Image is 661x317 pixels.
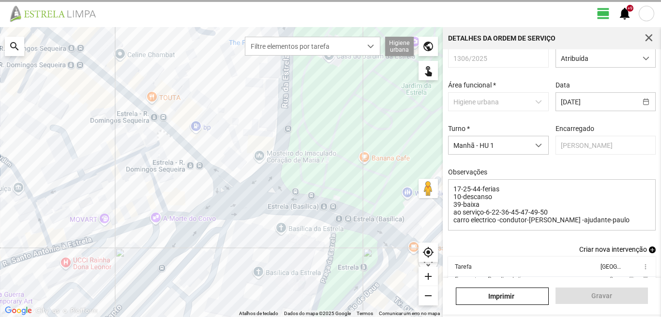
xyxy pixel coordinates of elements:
div: +9 [627,5,633,12]
div: dropdown trigger [529,136,548,154]
div: touch_app [419,61,438,80]
img: Google [2,304,34,317]
div: public [419,37,438,56]
span: Manhã - HU 1 [449,136,529,154]
label: Data [556,81,570,89]
div: dropdown trigger [361,37,380,55]
button: Atalhos de teclado [239,310,278,317]
span: view_day [596,6,611,21]
button: Gravar [556,288,648,304]
div: add [419,267,438,286]
span: Criar nova intervenção [579,245,647,253]
label: Área funcional * [448,81,496,89]
div: my_location [419,243,438,262]
span: notifications [617,6,632,21]
a: Imprimir [456,288,548,305]
span: Atribuída [556,49,637,67]
label: Turno * [448,125,470,132]
div: Higiene urbana [385,37,414,56]
span: more_vert [641,263,649,271]
span: Filtre elementos por tarefa [245,37,361,55]
div: remove [419,286,438,305]
div: [GEOGRAPHIC_DATA] [600,263,620,270]
div: Detalhes da Ordem de Serviço [448,35,556,42]
div: Tarefa [455,263,472,270]
div: search [5,37,24,56]
a: Termos (abre num novo separador) [357,311,373,316]
div: dropdown trigger [637,49,656,67]
a: Comunicar um erro no mapa [379,311,440,316]
span: add [649,246,656,253]
label: Observações [448,168,487,176]
img: file [7,5,106,22]
button: Arraste o Pegman para o mapa para abrir o Street View [419,179,438,198]
span: Gravar [560,292,643,300]
label: Encarregado [556,125,594,132]
span: Dados do mapa ©2025 Google [284,311,351,316]
a: Abrir esta área no Google Maps (abre uma nova janela) [2,304,34,317]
